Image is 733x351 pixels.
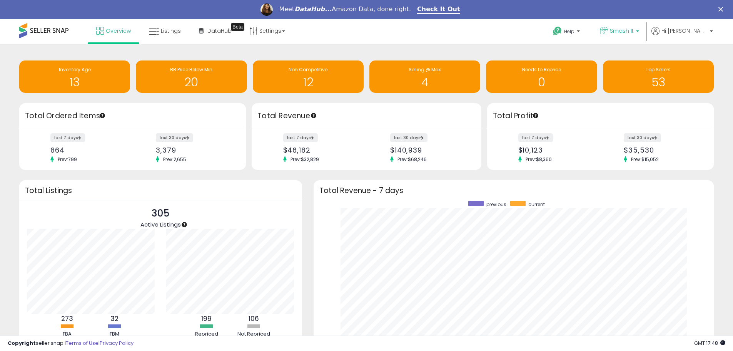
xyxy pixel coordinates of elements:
[279,5,411,13] div: Meet Amazon Data, done right.
[651,27,713,44] a: Hi [PERSON_NAME]
[283,133,318,142] label: last 7 days
[518,133,553,142] label: last 7 days
[319,188,708,193] h3: Total Revenue - 7 days
[110,314,119,323] b: 32
[140,220,181,228] span: Active Listings
[170,66,212,73] span: BB Price Below Min
[90,19,137,42] a: Overview
[193,19,237,42] a: DataHub
[522,66,561,73] span: Needs to Reprice
[257,76,360,89] h1: 12
[66,339,99,347] a: Terms of Use
[369,60,480,93] a: Selling @ Max 4
[624,146,700,154] div: $35,530
[54,156,81,163] span: Prev: 799
[294,5,332,13] i: DataHub...
[518,146,595,154] div: $10,123
[8,340,134,347] div: seller snap | |
[99,112,106,119] div: Tooltip anchor
[136,60,247,93] a: BB Price Below Min 20
[553,26,562,36] i: Get Help
[92,331,138,338] div: FBM
[161,27,181,35] span: Listings
[201,314,212,323] b: 199
[156,146,232,154] div: 3,379
[181,221,188,228] div: Tooltip anchor
[661,27,708,35] span: Hi [PERSON_NAME]
[249,314,259,323] b: 106
[59,66,91,73] span: Inventory Age
[8,339,36,347] strong: Copyright
[390,133,427,142] label: last 30 days
[143,19,187,42] a: Listings
[50,146,127,154] div: 864
[624,133,661,142] label: last 30 days
[390,146,468,154] div: $140,939
[257,111,476,121] h3: Total Revenue
[283,146,361,154] div: $46,182
[718,7,726,12] div: Close
[19,60,130,93] a: Inventory Age 13
[50,133,85,142] label: last 7 days
[564,28,574,35] span: Help
[694,339,725,347] span: 2025-09-12 17:48 GMT
[140,206,181,221] p: 305
[25,188,296,193] h3: Total Listings
[61,314,73,323] b: 273
[646,66,671,73] span: Top Sellers
[486,201,506,208] span: previous
[409,66,441,73] span: Selling @ Max
[184,331,230,338] div: Repriced
[106,27,131,35] span: Overview
[156,133,193,142] label: last 30 days
[394,156,431,163] span: Prev: $68,246
[23,76,126,89] h1: 13
[287,156,323,163] span: Prev: $32,829
[140,76,243,89] h1: 20
[627,156,663,163] span: Prev: $15,052
[486,60,597,93] a: Needs to Reprice 0
[231,23,244,31] div: Tooltip anchor
[528,201,545,208] span: current
[417,5,460,14] a: Check It Out
[532,112,539,119] div: Tooltip anchor
[373,76,476,89] h1: 4
[260,3,273,16] img: Profile image for Georgie
[547,20,588,44] a: Help
[207,27,232,35] span: DataHub
[289,66,327,73] span: Non Competitive
[100,339,134,347] a: Privacy Policy
[607,76,710,89] h1: 53
[490,76,593,89] h1: 0
[310,112,317,119] div: Tooltip anchor
[159,156,190,163] span: Prev: 2,655
[603,60,714,93] a: Top Sellers 53
[493,111,708,121] h3: Total Profit
[231,331,277,338] div: Not Repriced
[610,27,634,35] span: Smash It
[25,111,240,121] h3: Total Ordered Items
[44,331,90,338] div: FBA
[253,60,364,93] a: Non Competitive 12
[522,156,556,163] span: Prev: $8,360
[594,19,645,44] a: Smash It
[244,19,291,42] a: Settings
